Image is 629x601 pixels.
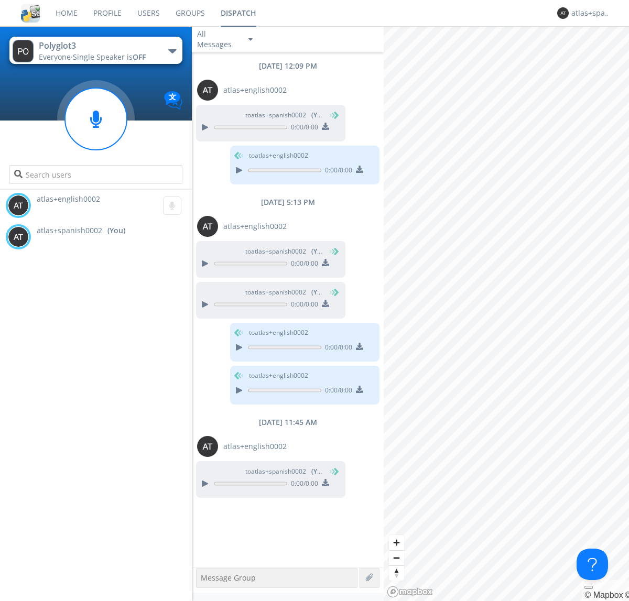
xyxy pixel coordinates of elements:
[249,328,308,337] span: to atlas+english0002
[192,61,384,71] div: [DATE] 12:09 PM
[192,197,384,207] div: [DATE] 5:13 PM
[287,479,318,490] span: 0:00 / 0:00
[197,80,218,101] img: 373638.png
[311,288,327,297] span: (You)
[245,288,324,297] span: to atlas+spanish0002
[321,166,352,177] span: 0:00 / 0:00
[322,123,329,130] img: download media button
[322,300,329,307] img: download media button
[73,52,146,62] span: Single Speaker is
[311,247,327,256] span: (You)
[321,386,352,397] span: 0:00 / 0:00
[389,535,404,550] button: Zoom in
[311,111,327,119] span: (You)
[571,8,611,18] div: atlas+spanish0002
[584,591,623,599] a: Mapbox
[322,479,329,486] img: download media button
[249,371,308,380] span: to atlas+english0002
[321,343,352,354] span: 0:00 / 0:00
[8,226,29,247] img: 373638.png
[249,151,308,160] span: to atlas+english0002
[107,225,125,236] div: (You)
[577,549,608,580] iframe: Toggle Customer Support
[197,216,218,237] img: 373638.png
[223,441,287,452] span: atlas+english0002
[389,565,404,581] button: Reset bearing to north
[13,40,34,62] img: 373638.png
[356,343,363,350] img: download media button
[356,166,363,173] img: download media button
[387,586,433,598] a: Mapbox logo
[197,436,218,457] img: 373638.png
[287,300,318,311] span: 0:00 / 0:00
[356,386,363,393] img: download media button
[164,91,182,110] img: Translation enabled
[557,7,569,19] img: 373638.png
[9,165,182,184] input: Search users
[133,52,146,62] span: OFF
[389,551,404,565] span: Zoom out
[223,85,287,95] span: atlas+english0002
[389,550,404,565] button: Zoom out
[223,221,287,232] span: atlas+english0002
[192,417,384,428] div: [DATE] 11:45 AM
[245,111,324,120] span: to atlas+spanish0002
[311,467,327,476] span: (You)
[9,37,182,64] button: Polyglot3Everyone·Single Speaker isOFF
[37,225,102,236] span: atlas+spanish0002
[8,195,29,216] img: 373638.png
[287,259,318,270] span: 0:00 / 0:00
[21,4,40,23] img: cddb5a64eb264b2086981ab96f4c1ba7
[322,259,329,266] img: download media button
[584,586,593,589] button: Toggle attribution
[287,123,318,134] span: 0:00 / 0:00
[197,29,239,50] div: All Messages
[245,247,324,256] span: to atlas+spanish0002
[39,52,157,62] div: Everyone ·
[245,467,324,476] span: to atlas+spanish0002
[248,38,253,41] img: caret-down-sm.svg
[39,40,157,52] div: Polyglot3
[37,194,100,204] span: atlas+english0002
